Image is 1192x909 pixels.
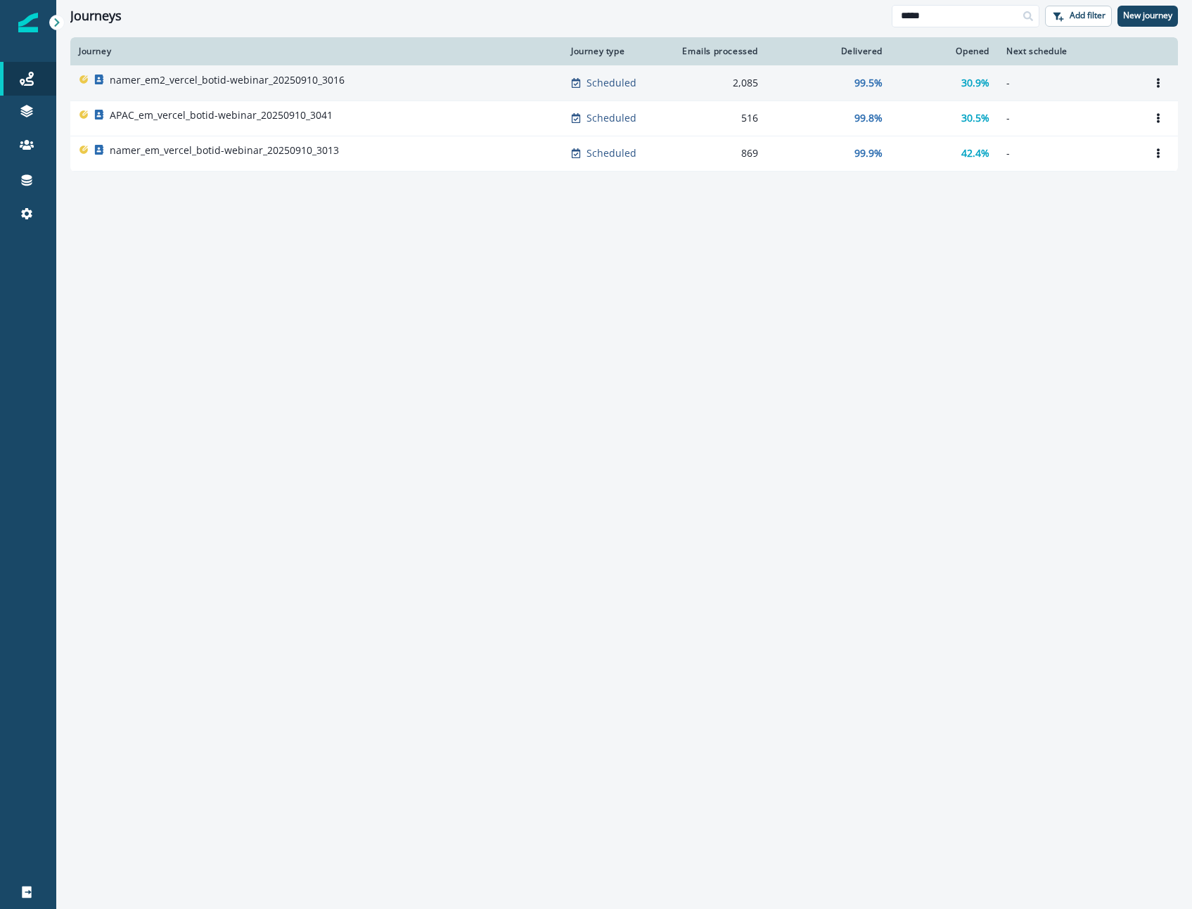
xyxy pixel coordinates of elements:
[1147,72,1169,94] button: Options
[961,111,989,125] p: 30.5%
[1006,111,1130,125] p: -
[110,108,333,122] p: APAC_em_vercel_botid-webinar_20250910_3041
[70,136,1178,171] a: namer_em_vercel_botid-webinar_20250910_3013Scheduled86999.9%42.4%-Options
[677,46,758,57] div: Emails processed
[18,13,38,32] img: Inflection
[1006,76,1130,90] p: -
[110,143,339,157] p: namer_em_vercel_botid-webinar_20250910_3013
[1147,143,1169,164] button: Options
[961,146,989,160] p: 42.4%
[571,46,660,57] div: Journey type
[854,76,883,90] p: 99.5%
[70,101,1178,136] a: APAC_em_vercel_botid-webinar_20250910_3041Scheduled51699.8%30.5%-Options
[1045,6,1112,27] button: Add filter
[1006,146,1130,160] p: -
[1006,46,1130,57] div: Next schedule
[110,73,345,87] p: namer_em2_vercel_botid-webinar_20250910_3016
[79,46,554,57] div: Journey
[587,111,636,125] p: Scheduled
[1117,6,1178,27] button: New journey
[775,46,883,57] div: Delivered
[70,8,122,24] h1: Journeys
[677,111,758,125] div: 516
[677,146,758,160] div: 869
[677,76,758,90] div: 2,085
[587,76,636,90] p: Scheduled
[1123,11,1172,20] p: New journey
[1070,11,1106,20] p: Add filter
[854,146,883,160] p: 99.9%
[961,76,989,90] p: 30.9%
[1147,108,1169,129] button: Options
[587,146,636,160] p: Scheduled
[854,111,883,125] p: 99.8%
[899,46,989,57] div: Opened
[70,65,1178,101] a: namer_em2_vercel_botid-webinar_20250910_3016Scheduled2,08599.5%30.9%-Options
